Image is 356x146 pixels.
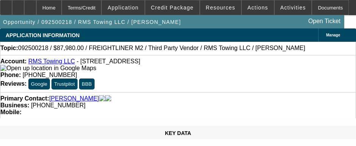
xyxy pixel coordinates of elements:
[0,109,22,115] strong: Mobile:
[0,45,18,52] strong: Topic:
[28,58,75,64] a: RMS Towing LLC
[0,65,96,71] a: View Google Maps
[0,80,26,87] strong: Reviews:
[275,0,312,15] button: Activities
[151,5,194,11] span: Credit Package
[31,102,86,108] span: [PHONE_NUMBER]
[107,5,138,11] span: Application
[0,58,26,64] strong: Account:
[247,5,268,11] span: Actions
[0,102,29,108] strong: Business:
[18,45,305,52] span: 092500218 / $87,980.00 / FREIGHTLINER M2 / Third Party Vendor / RMS Towing LLC / [PERSON_NAME]
[28,78,50,89] button: Google
[49,95,99,102] a: [PERSON_NAME]
[6,32,79,38] span: APPLICATION INFORMATION
[77,58,140,64] span: - [STREET_ADDRESS]
[280,5,306,11] span: Activities
[3,19,181,25] span: Opportunity / 092500218 / RMS Towing LLC / [PERSON_NAME]
[105,95,111,102] img: linkedin-icon.png
[145,0,199,15] button: Credit Package
[51,78,77,89] button: Trustpilot
[242,0,274,15] button: Actions
[305,15,344,28] a: Open Ticket
[200,0,241,15] button: Resources
[206,5,235,11] span: Resources
[0,72,21,78] strong: Phone:
[99,95,105,102] img: facebook-icon.png
[79,78,95,89] button: BBB
[0,65,96,72] img: Open up location in Google Maps
[102,0,144,15] button: Application
[23,72,77,78] span: [PHONE_NUMBER]
[0,95,49,102] strong: Primary Contact:
[165,130,191,136] span: KEY DATA
[326,33,340,37] span: Manage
